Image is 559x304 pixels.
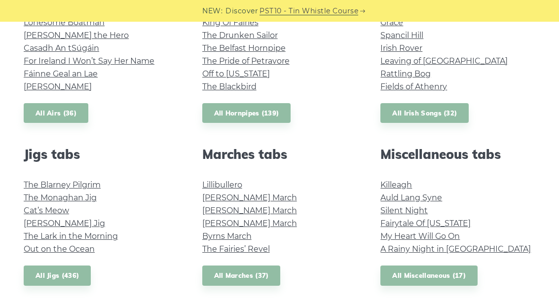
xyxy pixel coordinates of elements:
a: Cat’s Meow [24,206,69,215]
a: Casadh An tSúgáin [24,43,99,53]
a: Lonesome Boatman [24,18,105,27]
a: Leaving of [GEOGRAPHIC_DATA] [380,56,508,66]
a: Out on the Ocean [24,244,95,254]
a: Killeagh [380,180,412,190]
a: My Heart Will Go On [380,231,460,241]
a: Spancil Hill [380,31,423,40]
a: All Miscellaneous (17) [380,266,478,286]
a: The Blackbird [202,82,257,91]
a: The Lark in the Morning [24,231,118,241]
a: [PERSON_NAME] the Hero [24,31,129,40]
a: All Hornpipes (139) [202,103,291,123]
a: Fields of Athenry [380,82,447,91]
a: The Fairies’ Revel [202,244,270,254]
a: Fáinne Geal an Lae [24,69,98,78]
a: Rattling Bog [380,69,431,78]
span: NEW: [202,5,223,17]
a: The Drunken Sailor [202,31,278,40]
a: All Marches (37) [202,266,281,286]
a: Byrns March [202,231,252,241]
a: Silent Night [380,206,428,215]
a: A Rainy Night in [GEOGRAPHIC_DATA] [380,244,531,254]
a: [PERSON_NAME] Jig [24,219,105,228]
a: All Irish Songs (32) [380,103,469,123]
a: The Blarney Pilgrim [24,180,101,190]
a: PST10 - Tin Whistle Course [260,5,358,17]
h2: Marches tabs [202,147,357,162]
a: Auld Lang Syne [380,193,442,202]
a: The Monaghan Jig [24,193,97,202]
span: Discover [225,5,258,17]
a: King Of Fairies [202,18,259,27]
a: Fairytale Of [US_STATE] [380,219,471,228]
a: All Airs (36) [24,103,88,123]
a: For Ireland I Won’t Say Her Name [24,56,154,66]
a: [PERSON_NAME] March [202,193,297,202]
a: Irish Rover [380,43,422,53]
a: Lillibullero [202,180,242,190]
a: All Jigs (436) [24,266,91,286]
a: [PERSON_NAME] March [202,219,297,228]
a: Off to [US_STATE] [202,69,270,78]
h2: Jigs tabs [24,147,179,162]
a: [PERSON_NAME] [24,82,92,91]
a: The Pride of Petravore [202,56,290,66]
h2: Miscellaneous tabs [380,147,535,162]
a: The Belfast Hornpipe [202,43,286,53]
a: [PERSON_NAME] March [202,206,297,215]
a: Grace [380,18,403,27]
